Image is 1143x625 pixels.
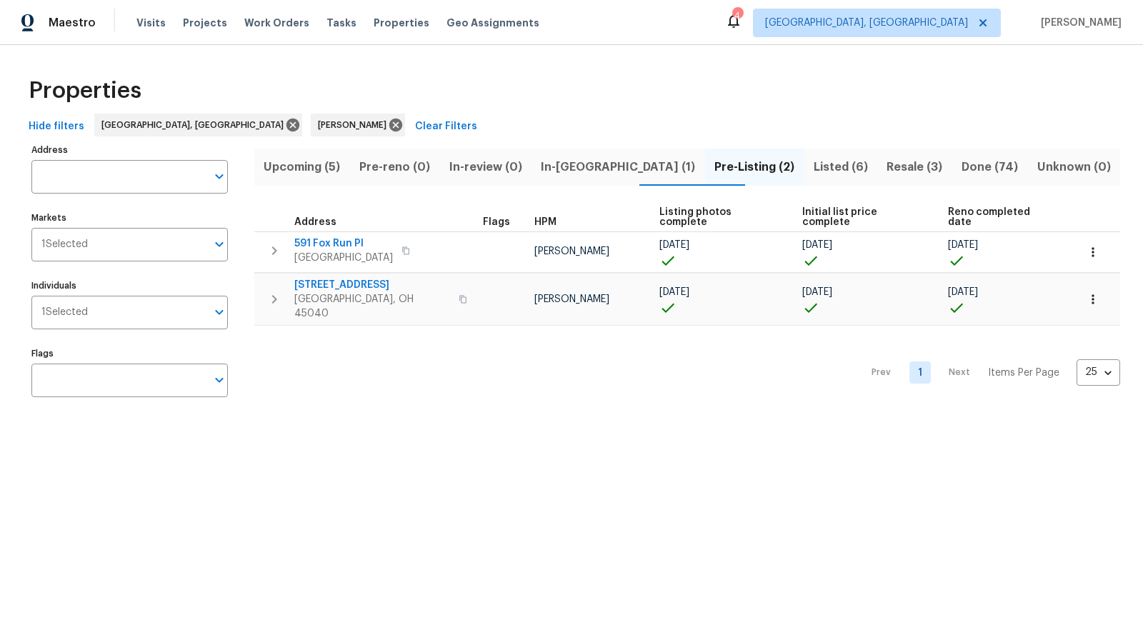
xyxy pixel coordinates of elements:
[311,114,405,136] div: [PERSON_NAME]
[732,9,742,23] div: 4
[1077,354,1120,391] div: 25
[659,207,778,227] span: Listing photos complete
[41,306,88,319] span: 1 Selected
[765,16,968,30] span: [GEOGRAPHIC_DATA], [GEOGRAPHIC_DATA]
[659,287,689,297] span: [DATE]
[886,157,944,177] span: Resale (3)
[1036,157,1112,177] span: Unknown (0)
[961,157,1019,177] span: Done (74)
[448,157,523,177] span: In-review (0)
[483,217,510,227] span: Flags
[136,16,166,30] span: Visits
[446,16,539,30] span: Geo Assignments
[244,16,309,30] span: Work Orders
[294,236,393,251] span: 591 Fox Run Pl
[29,84,141,98] span: Properties
[948,287,978,297] span: [DATE]
[948,240,978,250] span: [DATE]
[988,366,1059,380] p: Items Per Page
[101,118,289,132] span: [GEOGRAPHIC_DATA], [GEOGRAPHIC_DATA]
[802,240,832,250] span: [DATE]
[534,294,609,304] span: [PERSON_NAME]
[41,239,88,251] span: 1 Selected
[858,334,1120,411] nav: Pagination Navigation
[294,217,336,227] span: Address
[1035,16,1122,30] span: [PERSON_NAME]
[318,118,392,132] span: [PERSON_NAME]
[294,292,450,321] span: [GEOGRAPHIC_DATA], OH 45040
[294,278,450,292] span: [STREET_ADDRESS]
[374,16,429,30] span: Properties
[49,16,96,30] span: Maestro
[948,207,1053,227] span: Reno completed date
[659,240,689,250] span: [DATE]
[31,281,228,290] label: Individuals
[415,118,477,136] span: Clear Filters
[714,157,796,177] span: Pre-Listing (2)
[209,302,229,322] button: Open
[802,287,832,297] span: [DATE]
[909,361,931,384] a: Goto page 1
[263,157,341,177] span: Upcoming (5)
[183,16,227,30] span: Projects
[802,207,924,227] span: Initial list price complete
[409,114,483,140] button: Clear Filters
[94,114,302,136] div: [GEOGRAPHIC_DATA], [GEOGRAPHIC_DATA]
[31,214,228,222] label: Markets
[31,349,228,358] label: Flags
[29,118,84,136] span: Hide filters
[540,157,697,177] span: In-[GEOGRAPHIC_DATA] (1)
[209,234,229,254] button: Open
[534,246,609,256] span: [PERSON_NAME]
[294,251,393,265] span: [GEOGRAPHIC_DATA]
[31,146,228,154] label: Address
[534,217,556,227] span: HPM
[359,157,431,177] span: Pre-reno (0)
[326,18,356,28] span: Tasks
[209,370,229,390] button: Open
[812,157,869,177] span: Listed (6)
[209,166,229,186] button: Open
[23,114,90,140] button: Hide filters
